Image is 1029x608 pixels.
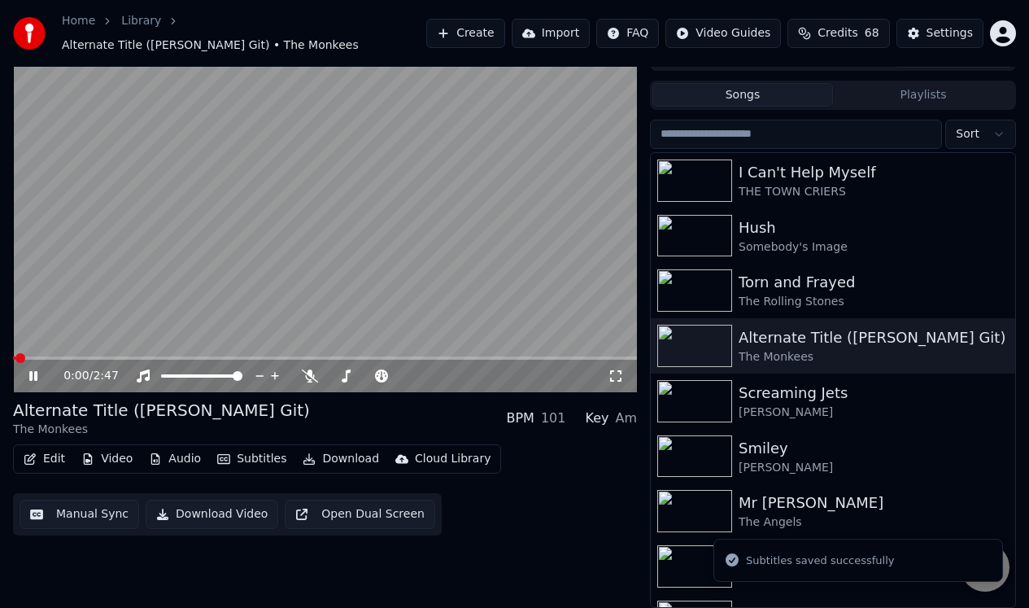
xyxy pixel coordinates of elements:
[285,500,435,529] button: Open Dual Screen
[652,83,833,107] button: Songs
[585,409,608,428] div: Key
[17,448,72,470] button: Edit
[541,409,566,428] div: 101
[596,19,659,48] button: FAQ
[787,19,889,48] button: Credits68
[739,239,1009,256] div: Somebody's Image
[121,13,161,29] a: Library
[13,399,310,422] div: Alternate Title ([PERSON_NAME] Git)
[833,83,1014,107] button: Playlists
[62,13,95,29] a: Home
[746,553,894,569] div: Subtitles saved successfully
[739,271,1009,294] div: Torn and Frayed
[75,448,139,470] button: Video
[739,349,1009,365] div: The Monkees
[739,460,1009,476] div: [PERSON_NAME]
[739,217,1009,239] div: Hush
[13,17,46,50] img: youka
[93,368,118,384] span: 2:47
[296,448,386,470] button: Download
[506,409,534,428] div: BPM
[62,37,359,54] span: Alternate Title ([PERSON_NAME] Git) • The Monkees
[415,451,491,467] div: Cloud Library
[512,19,590,48] button: Import
[927,25,973,42] div: Settings
[739,492,1009,514] div: Mr [PERSON_NAME]
[739,161,1009,184] div: I Can't Help Myself
[146,500,278,529] button: Download Video
[739,294,1009,310] div: The Rolling Stones
[615,409,637,428] div: Am
[818,25,857,42] span: Credits
[211,448,293,470] button: Subtitles
[665,19,781,48] button: Video Guides
[142,448,207,470] button: Audio
[739,437,1009,460] div: Smiley
[426,19,505,48] button: Create
[63,368,102,384] div: /
[739,514,1009,531] div: The Angels
[739,382,1009,405] div: Screaming Jets
[739,326,1009,349] div: Alternate Title ([PERSON_NAME] Git)
[62,13,426,54] nav: breadcrumb
[896,19,983,48] button: Settings
[20,500,139,529] button: Manual Sync
[739,184,1009,200] div: THE TOWN CRIERS
[13,422,310,438] div: The Monkees
[956,126,979,142] span: Sort
[63,368,89,384] span: 0:00
[739,405,1009,421] div: [PERSON_NAME]
[865,25,879,42] span: 68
